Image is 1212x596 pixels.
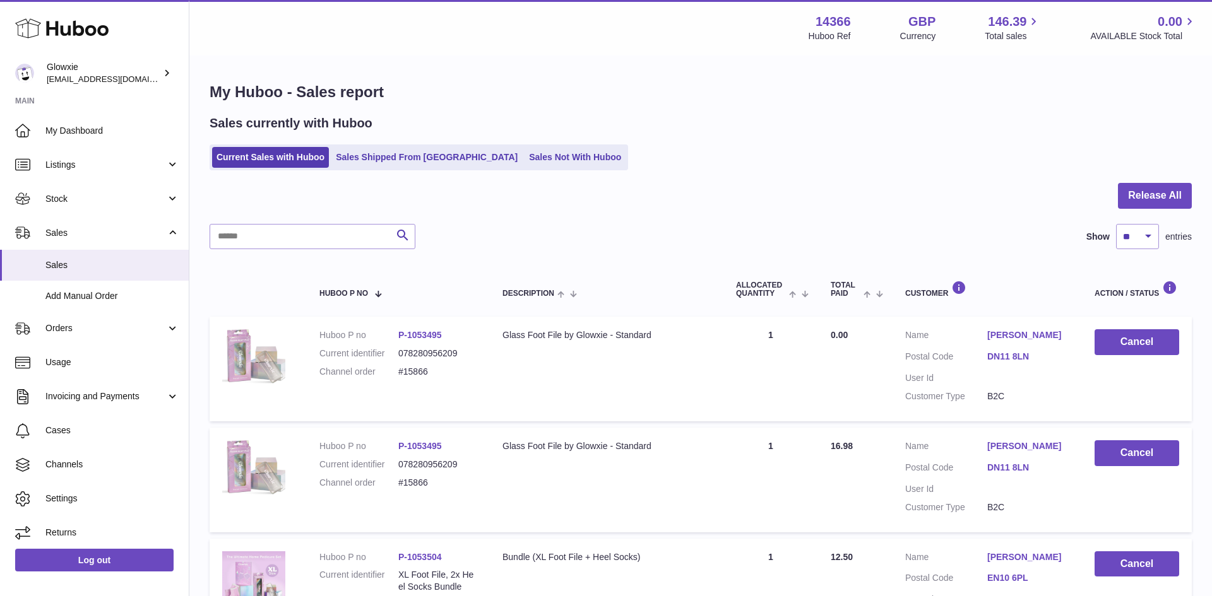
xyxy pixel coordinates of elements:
a: EN10 6PL [987,572,1069,584]
a: 146.39 Total sales [985,13,1041,42]
dd: B2C [987,390,1069,402]
a: [PERSON_NAME] [987,440,1069,452]
img: 1753442419.jpg [222,329,285,383]
dt: Huboo P no [319,551,398,563]
span: 12.50 [831,552,853,562]
span: ALLOCATED Quantity [736,281,786,298]
div: Bundle (XL Foot File + Heel Socks) [502,551,711,563]
dd: 078280956209 [398,348,477,359]
dt: User Id [905,483,987,495]
button: Cancel [1095,551,1179,577]
span: Usage [45,356,179,368]
a: DN11 8LN [987,462,1069,474]
a: Log out [15,549,174,571]
a: DN11 8LN [987,351,1069,363]
span: 16.98 [831,441,853,451]
div: Action / Status [1095,281,1179,298]
span: 0.00 [1158,13,1182,30]
dt: Name [905,329,987,344]
dt: Huboo P no [319,440,398,452]
dd: #15866 [398,366,477,378]
dt: Current identifier [319,348,398,359]
dt: Huboo P no [319,329,398,341]
button: Cancel [1095,329,1179,355]
strong: GBP [908,13,936,30]
div: Currency [900,30,936,42]
h1: My Huboo - Sales report [210,82,1192,102]
span: Total paid [831,281,860,298]
dt: Name [905,551,987,566]
strong: 14366 [816,13,851,30]
button: Cancel [1095,440,1179,466]
a: 0.00 AVAILABLE Stock Total [1090,13,1197,42]
span: Invoicing and Payments [45,390,166,402]
span: entries [1165,231,1192,243]
dt: User Id [905,372,987,384]
dt: Current identifier [319,459,398,470]
dt: Current identifier [319,569,398,593]
dt: Customer Type [905,501,987,513]
dd: XL Foot File, 2x Heel Socks Bundle [398,569,477,593]
div: Glass Foot File by Glowxie - Standard [502,329,711,341]
span: Huboo P no [319,289,368,298]
div: Customer [905,281,1069,298]
dd: 078280956209 [398,459,477,470]
span: Listings [45,159,166,171]
span: Settings [45,493,179,505]
span: Sales [45,259,179,271]
span: [EMAIL_ADDRESS][DOMAIN_NAME] [47,74,186,84]
a: P-1053495 [398,330,442,340]
h2: Sales currently with Huboo [210,115,372,132]
span: 146.39 [988,13,1026,30]
span: My Dashboard [45,125,179,137]
span: Cases [45,424,179,436]
div: Glowxie [47,61,160,85]
img: 1753442419.jpg [222,440,285,494]
span: Add Manual Order [45,290,179,302]
td: 1 [723,428,818,532]
span: Orders [45,322,166,334]
dt: Channel order [319,366,398,378]
button: Release All [1118,183,1192,209]
dd: #15866 [398,477,477,489]
td: 1 [723,317,818,421]
span: Sales [45,227,166,239]
dt: Postal Code [905,462,987,477]
a: [PERSON_NAME] [987,551,1069,563]
a: P-1053495 [398,441,442,451]
span: Stock [45,193,166,205]
a: Sales Not With Huboo [525,147,626,168]
span: Description [502,289,554,298]
a: Sales Shipped From [GEOGRAPHIC_DATA] [331,147,522,168]
span: Total sales [985,30,1041,42]
dt: Customer Type [905,390,987,402]
a: P-1053504 [398,552,442,562]
div: Huboo Ref [809,30,851,42]
a: Current Sales with Huboo [212,147,329,168]
dt: Postal Code [905,572,987,587]
dt: Postal Code [905,351,987,366]
dt: Name [905,440,987,455]
span: AVAILABLE Stock Total [1090,30,1197,42]
dt: Channel order [319,477,398,489]
div: Glass Foot File by Glowxie - Standard [502,440,711,452]
dd: B2C [987,501,1069,513]
span: 0.00 [831,330,848,340]
span: Channels [45,459,179,470]
span: Returns [45,527,179,539]
label: Show [1086,231,1110,243]
a: [PERSON_NAME] [987,329,1069,341]
img: internalAdmin-14366@internal.huboo.com [15,64,34,83]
